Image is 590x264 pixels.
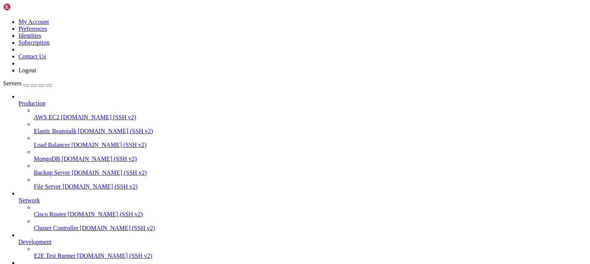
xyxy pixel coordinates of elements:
[66,67,69,72] div: (21, 11)
[34,211,66,217] span: Cisco Router
[34,252,76,259] span: E2E Test Runner
[72,169,147,176] span: [DOMAIN_NAME] (SSH v2)
[3,67,490,72] x-row: root@hiplet-44292:~#
[18,239,587,246] a: Development
[18,100,587,107] a: Production
[34,149,587,162] li: MongoDB [DOMAIN_NAME] (SSH v2)
[18,197,40,204] span: Network
[34,155,60,162] span: MongoDB
[34,183,61,190] span: File Server
[34,225,587,232] a: Cluster Controller [DOMAIN_NAME] (SSH v2)
[34,211,587,218] a: Cisco Router [DOMAIN_NAME] (SSH v2)
[18,190,587,232] li: Network
[34,176,587,190] li: File Server [DOMAIN_NAME] (SSH v2)
[34,121,587,135] li: Elastic Beanstalk [DOMAIN_NAME] (SSH v2)
[3,80,52,87] a: Servers
[3,55,490,61] x-row: permitted by applicable law.
[18,18,49,25] a: My Account
[34,128,76,134] span: Elastic Beanstalk
[34,169,70,176] span: Backup Server
[3,61,490,67] x-row: Last login: [DATE] from [TECHNICAL_ID]
[71,142,147,148] span: [DOMAIN_NAME] (SSH v2)
[18,93,587,190] li: Production
[3,26,490,32] x-row: The programs included with the Debian GNU/Linux system are free software;
[68,211,143,217] span: [DOMAIN_NAME] (SSH v2)
[18,32,41,39] a: Identities
[34,169,587,176] a: Backup Server [DOMAIN_NAME] (SSH v2)
[34,246,587,259] li: E2E Test Runner [DOMAIN_NAME] (SSH v2)
[18,239,51,245] span: Development
[34,183,587,190] a: File Server [DOMAIN_NAME] (SSH v2)
[34,155,587,162] a: MongoDB [DOMAIN_NAME] (SSH v2)
[34,128,587,135] a: Elastic Beanstalk [DOMAIN_NAME] (SSH v2)
[63,183,138,190] span: [DOMAIN_NAME] (SSH v2)
[34,225,78,231] span: Cluster Controller
[18,67,36,74] a: Logout
[77,252,152,259] span: [DOMAIN_NAME] (SSH v2)
[34,142,70,148] span: Load Balancer
[34,107,587,121] li: AWS EC2 [DOMAIN_NAME] (SSH v2)
[34,114,60,120] span: AWS EC2
[18,100,45,107] span: Production
[3,3,47,11] img: Shellngn
[34,114,587,121] a: AWS EC2 [DOMAIN_NAME] (SSH v2)
[3,49,490,55] x-row: Debian GNU/Linux comes with ABSOLUTELY NO WARRANTY, to the extent
[18,39,50,46] a: Subscription
[34,204,587,218] li: Cisco Router [DOMAIN_NAME] (SSH v2)
[34,252,587,259] a: E2E Test Runner [DOMAIN_NAME] (SSH v2)
[34,142,587,149] a: Load Balancer [DOMAIN_NAME] (SSH v2)
[3,9,490,15] x-row: PublicKey = HcmoWkWHbmLql0SjMnpMOZ3H1WcGxZRvbNspZr/XJVc=
[18,53,46,60] a: Contact Us
[3,15,490,20] x-row: Linux hiplet-44292 6.1.0-38-cloud-amd64 #1 SMP PREEMPT_DYNAMIC Debian 6.1.147-1 ([DATE]) x86_64
[61,155,137,162] span: [DOMAIN_NAME] (SSH v2)
[3,38,490,43] x-row: individual files in /usr/share/doc/*/copyright.
[34,162,587,176] li: Backup Server [DOMAIN_NAME] (SSH v2)
[18,232,587,259] li: Development
[34,218,587,232] li: Cluster Controller [DOMAIN_NAME] (SSH v2)
[3,32,490,38] x-row: the exact distribution terms for each program are described in the
[61,114,136,120] span: [DOMAIN_NAME] (SSH v2)
[80,225,155,231] span: [DOMAIN_NAME] (SSH v2)
[18,197,587,204] a: Network
[3,80,22,87] span: Servers
[34,135,587,149] li: Load Balancer [DOMAIN_NAME] (SSH v2)
[78,128,153,134] span: [DOMAIN_NAME] (SSH v2)
[18,25,47,32] a: Preferences
[3,3,490,9] x-row: [Peer]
